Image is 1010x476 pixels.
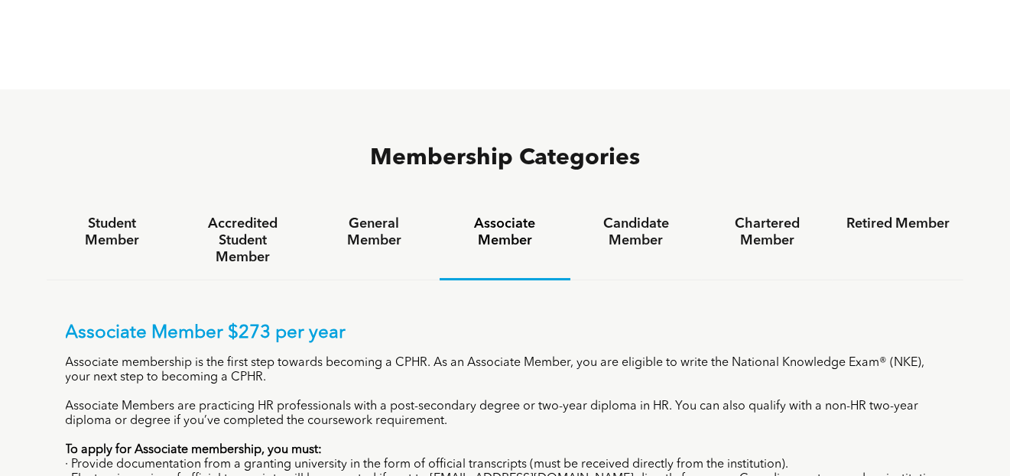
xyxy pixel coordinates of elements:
[716,215,819,249] h4: Chartered Member
[60,215,164,249] h4: Student Member
[66,444,323,456] strong: To apply for Associate membership, you must:
[584,215,687,249] h4: Candidate Member
[846,215,950,232] h4: Retired Member
[66,400,945,429] p: Associate Members are practicing HR professionals with a post-secondary degree or two-year diplom...
[66,458,945,472] p: · Provide documentation from a granting university in the form of official transcripts (must be r...
[66,322,945,345] p: Associate Member $273 per year
[453,215,557,249] h4: Associate Member
[322,215,425,249] h4: General Member
[66,356,945,385] p: Associate membership is the first step towards becoming a CPHR. As an Associate Member, you are e...
[191,215,294,266] h4: Accredited Student Member
[370,147,640,170] span: Membership Categories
